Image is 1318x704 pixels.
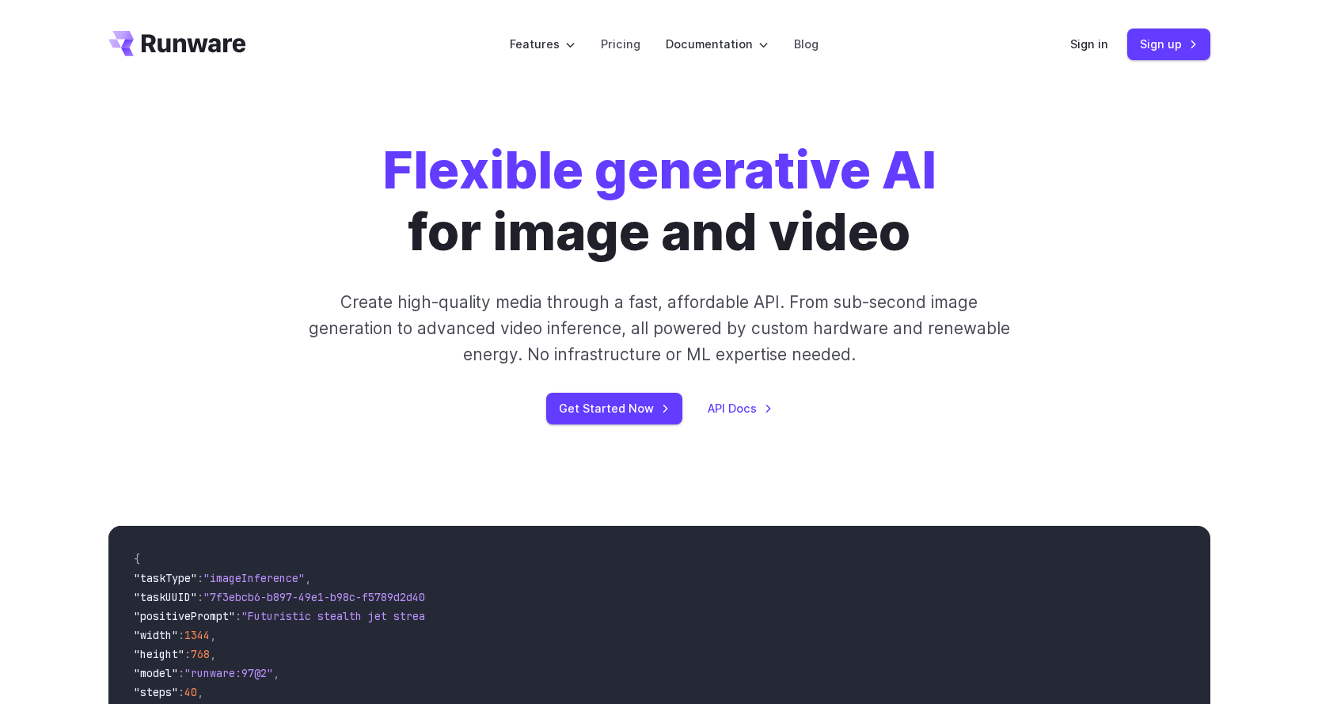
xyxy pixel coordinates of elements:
span: 1344 [184,628,210,642]
span: : [235,609,241,623]
a: Go to / [108,31,246,56]
span: , [197,685,203,699]
span: "height" [134,647,184,661]
span: 40 [184,685,197,699]
strong: Flexible generative AI [382,139,936,201]
a: Get Started Now [546,393,682,424]
span: "taskType" [134,571,197,585]
a: Blog [794,35,819,53]
span: , [210,647,216,661]
span: "runware:97@2" [184,666,273,680]
label: Documentation [666,35,769,53]
span: : [178,666,184,680]
span: : [178,628,184,642]
span: , [210,628,216,642]
span: , [273,666,279,680]
span: , [305,571,311,585]
span: { [134,552,140,566]
span: "width" [134,628,178,642]
span: "7f3ebcb6-b897-49e1-b98c-f5789d2d40d7" [203,590,444,604]
span: "taskUUID" [134,590,197,604]
span: "positivePrompt" [134,609,235,623]
span: "steps" [134,685,178,699]
p: Create high-quality media through a fast, affordable API. From sub-second image generation to adv... [306,289,1012,368]
label: Features [510,35,575,53]
span: : [197,571,203,585]
span: "imageInference" [203,571,305,585]
a: Pricing [601,35,640,53]
span: : [184,647,191,661]
h1: for image and video [382,139,936,264]
span: : [178,685,184,699]
span: "model" [134,666,178,680]
span: : [197,590,203,604]
span: "Futuristic stealth jet streaking through a neon-lit cityscape with glowing purple exhaust" [241,609,818,623]
span: 768 [191,647,210,661]
a: API Docs [708,399,773,417]
a: Sign up [1127,29,1210,59]
a: Sign in [1070,35,1108,53]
